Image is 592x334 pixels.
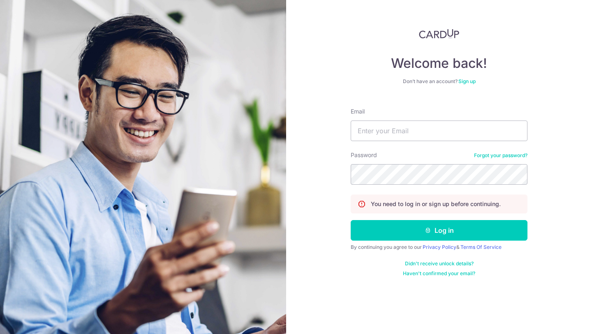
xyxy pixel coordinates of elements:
[351,244,527,250] div: By continuing you agree to our &
[423,244,456,250] a: Privacy Policy
[460,244,502,250] a: Terms Of Service
[403,270,475,277] a: Haven't confirmed your email?
[351,107,365,116] label: Email
[458,78,476,84] a: Sign up
[351,151,377,159] label: Password
[351,55,527,72] h4: Welcome back!
[474,152,527,159] a: Forgot your password?
[419,29,459,39] img: CardUp Logo
[351,220,527,241] button: Log in
[351,78,527,85] div: Don’t have an account?
[405,260,474,267] a: Didn't receive unlock details?
[351,121,527,141] input: Enter your Email
[371,200,501,208] p: You need to log in or sign up before continuing.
